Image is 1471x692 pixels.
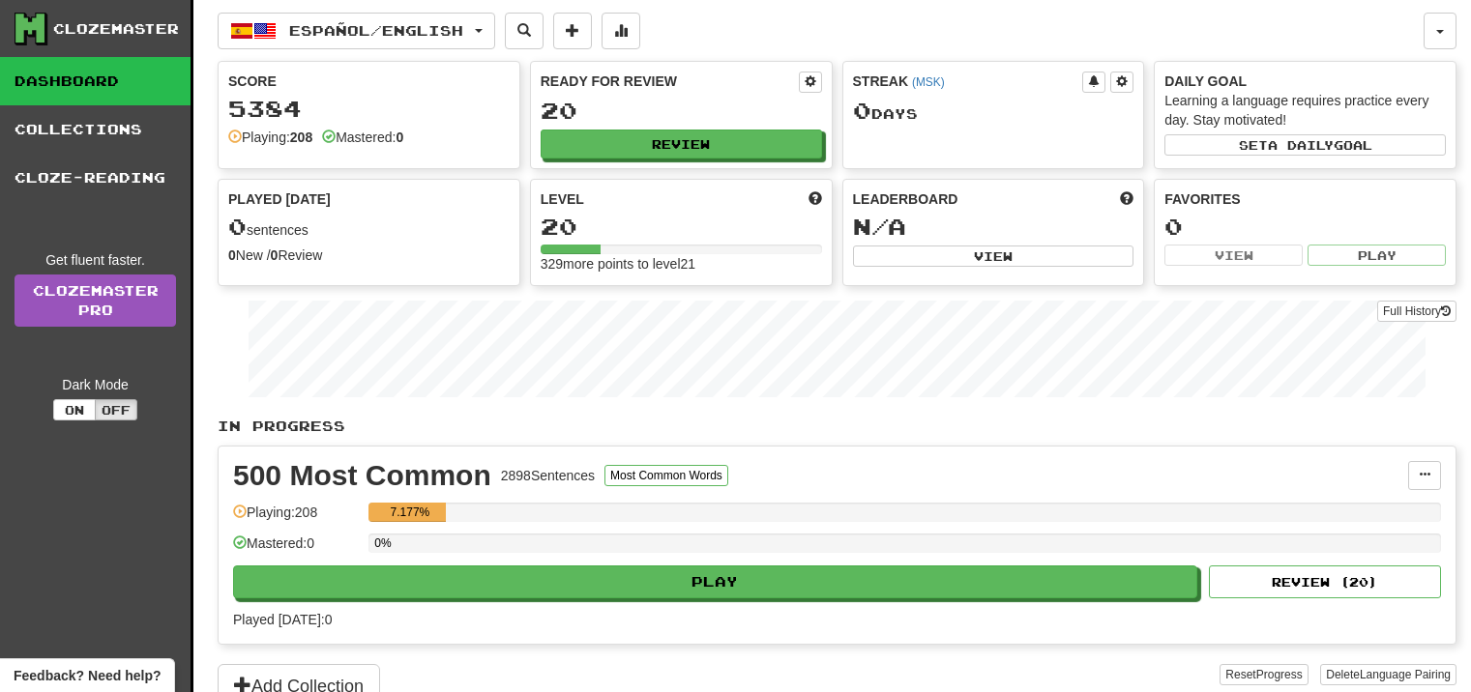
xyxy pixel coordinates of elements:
div: Ready for Review [541,72,799,91]
div: 0 [1164,215,1446,239]
button: View [853,245,1134,267]
button: Add sentence to collection [553,13,592,49]
div: 20 [541,215,822,239]
div: Favorites [1164,189,1446,209]
button: Search sentences [505,13,544,49]
div: sentences [228,215,510,240]
div: Mastered: 0 [233,533,359,565]
a: (MSK) [912,75,945,89]
span: Played [DATE] [228,189,331,209]
span: Leaderboard [853,189,958,209]
div: 2898 Sentences [501,466,595,485]
span: Español / English [289,22,463,39]
button: View [1164,245,1303,266]
div: Score [228,72,510,91]
span: Score more points to level up [809,189,822,209]
button: Play [233,565,1197,598]
button: Most Common Words [604,465,728,486]
div: Playing: 208 [233,503,359,534]
button: Play [1308,245,1446,266]
button: Full History [1377,301,1456,322]
strong: 0 [228,247,236,263]
span: Language Pairing [1360,668,1451,681]
div: 500 Most Common [233,461,491,490]
button: DeleteLanguage Pairing [1320,664,1456,685]
div: 20 [541,99,822,123]
div: Get fluent faster. [15,250,176,270]
div: Dark Mode [15,375,176,394]
a: ClozemasterPro [15,274,176,327]
div: 329 more points to level 21 [541,254,822,274]
span: 0 [853,97,871,124]
div: Learning a language requires practice every day. Stay motivated! [1164,91,1446,130]
strong: 0 [396,130,403,145]
span: Open feedback widget [14,666,161,685]
button: Seta dailygoal [1164,134,1446,156]
strong: 0 [271,247,279,263]
div: 5384 [228,97,510,121]
div: 7.177% [374,503,445,522]
span: 0 [228,213,247,240]
button: Review (20) [1209,565,1441,598]
span: Progress [1256,668,1303,681]
button: ResetProgress [1220,664,1308,685]
p: In Progress [218,417,1456,436]
div: Mastered: [322,128,403,147]
span: Played [DATE]: 0 [233,612,332,627]
div: Streak [853,72,1083,91]
button: Off [95,399,137,420]
div: Playing: [228,128,312,147]
span: This week in points, UTC [1120,189,1133,209]
div: Daily Goal [1164,72,1446,91]
strong: 208 [290,130,312,145]
span: Level [541,189,584,209]
span: a daily [1268,138,1334,152]
button: Español/English [218,13,495,49]
button: Review [541,130,822,159]
button: On [53,399,96,420]
div: New / Review [228,245,510,265]
button: More stats [602,13,640,49]
div: Clozemaster [53,19,179,39]
div: Day s [853,99,1134,124]
span: N/A [853,213,906,240]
